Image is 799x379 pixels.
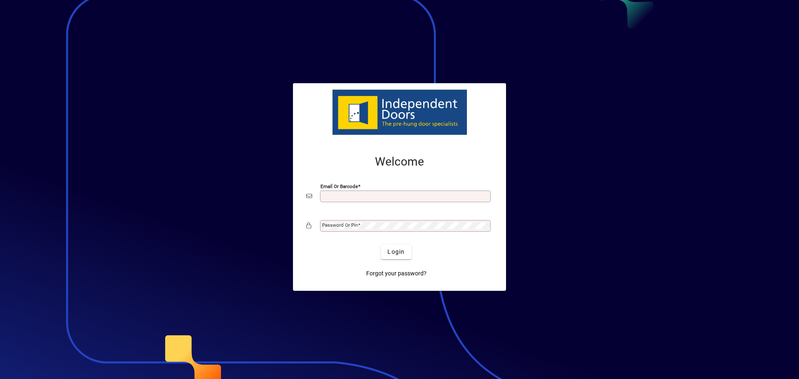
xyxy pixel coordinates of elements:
button: Login [381,244,411,259]
a: Forgot your password? [363,266,430,281]
span: Forgot your password? [366,269,427,278]
mat-label: Email or Barcode [320,183,358,189]
span: Login [387,248,404,256]
h2: Welcome [306,155,493,169]
mat-label: Password or Pin [322,222,358,228]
